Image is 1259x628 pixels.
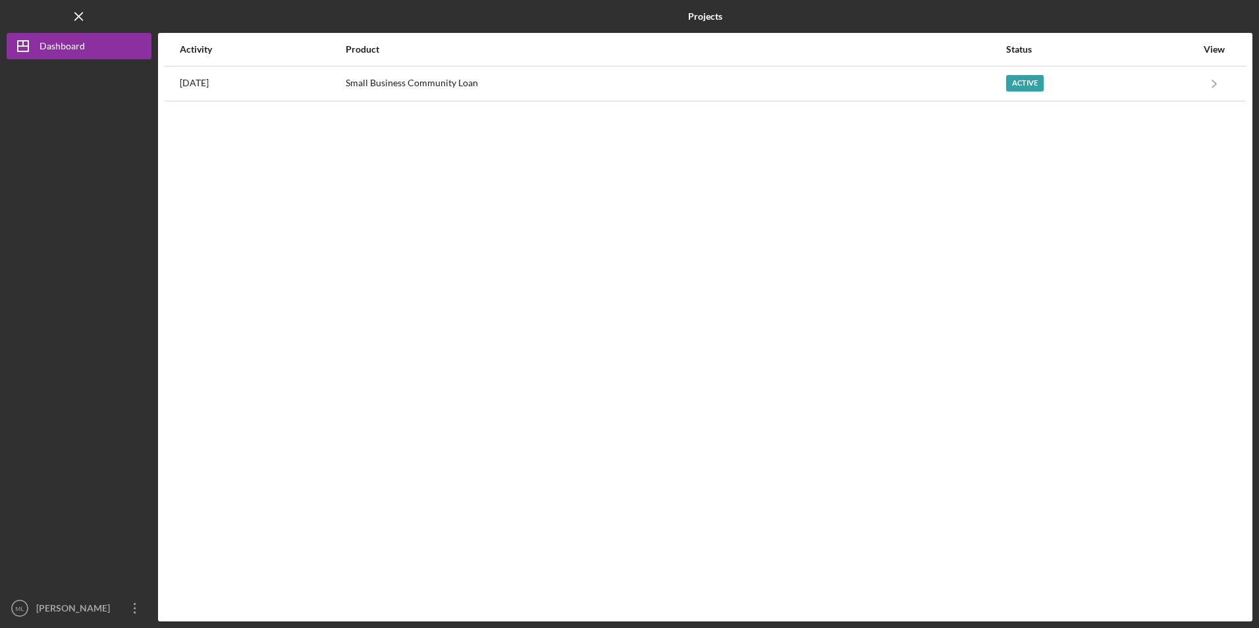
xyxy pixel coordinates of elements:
[15,605,24,612] text: ML
[1198,44,1231,55] div: View
[7,595,151,621] button: ML[PERSON_NAME]
[180,78,209,88] time: 2025-09-18 21:21
[180,44,344,55] div: Activity
[346,44,1005,55] div: Product
[7,33,151,59] button: Dashboard
[1006,44,1196,55] div: Status
[1006,75,1044,92] div: Active
[688,11,722,22] b: Projects
[40,33,85,63] div: Dashboard
[346,67,1005,100] div: Small Business Community Loan
[33,595,119,625] div: [PERSON_NAME]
